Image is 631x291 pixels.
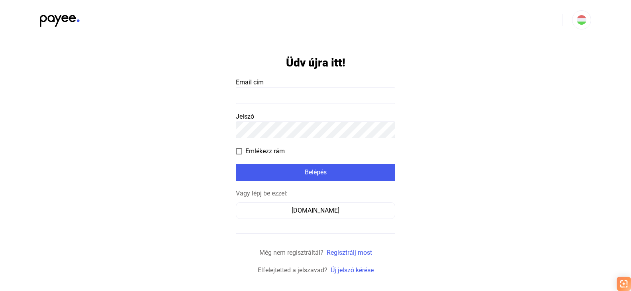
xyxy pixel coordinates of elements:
span: Jelszó [236,113,254,120]
span: Elfelejtetted a jelszavad? [258,266,327,274]
span: Még nem regisztráltál? [259,249,323,256]
span: Emlékezz rám [245,146,285,156]
img: black-payee-blue-dot.svg [40,10,80,27]
a: Regisztrálj most [327,249,372,256]
div: Belépés [238,168,393,177]
a: [DOMAIN_NAME] [236,207,395,214]
button: [DOMAIN_NAME] [236,202,395,219]
img: HU [577,15,586,25]
span: Email cím [236,78,264,86]
h1: Üdv újra itt! [286,56,345,70]
button: Belépés [236,164,395,181]
a: Új jelszó kérése [331,266,374,274]
button: HU [572,10,591,29]
div: [DOMAIN_NAME] [239,206,392,215]
div: Vagy lépj be ezzel: [236,189,395,198]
